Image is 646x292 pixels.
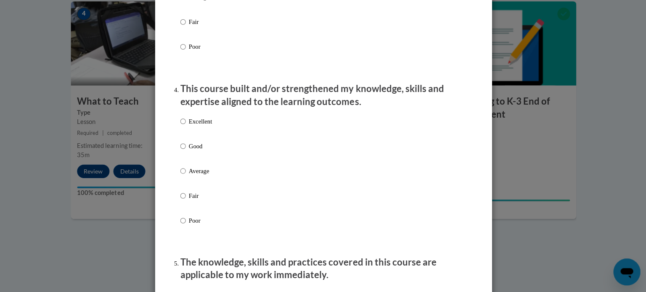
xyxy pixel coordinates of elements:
[188,142,212,151] p: Good
[180,18,185,27] input: Fair
[180,142,185,151] input: Good
[188,18,212,27] p: Fair
[180,42,185,52] input: Poor
[180,117,185,126] input: Excellent
[188,191,212,200] p: Fair
[188,216,212,225] p: Poor
[180,216,185,225] input: Poor
[180,256,466,282] p: The knowledge, skills and practices covered in this course are applicable to my work immediately.
[188,166,212,176] p: Average
[180,191,185,200] input: Fair
[180,166,185,176] input: Average
[188,117,212,126] p: Excellent
[180,82,466,108] p: This course built and/or strengthened my knowledge, skills and expertise aligned to the learning ...
[188,42,212,52] p: Poor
